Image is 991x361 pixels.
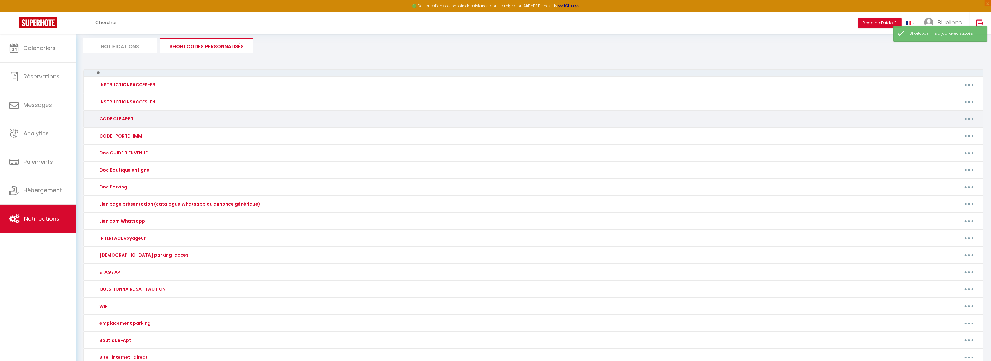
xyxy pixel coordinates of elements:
div: ETAGE APT [98,269,123,276]
div: INSTRUCTIONSACCES-FR [98,81,155,88]
span: Hébergement [23,186,62,194]
a: ... Bluelionc [919,12,970,34]
div: Doc GUIDE BIENVENUE [98,149,148,156]
span: Calendriers [23,44,56,52]
div: Site_internet_direct [98,354,148,361]
img: Super Booking [19,17,57,28]
div: Doc Boutique en ligne [98,167,149,173]
div: INSTRUCTIONSACCES-EN [98,98,155,105]
div: QUESTIONNAIRE SATIFACTION [98,286,166,293]
div: emplacement parking [98,320,151,327]
div: Shortcode mis à jour avec succès [909,31,981,37]
span: Messages [23,101,52,109]
span: Bluelionc [938,18,962,26]
button: Besoin d'aide ? [858,18,902,28]
div: WIFI [98,303,109,310]
span: Chercher [95,19,117,26]
div: Doc Parking [98,183,127,190]
div: Boutique-Apt [98,337,131,344]
div: Lien com Whatsapp [98,218,145,224]
div: CODE CLE APPT [98,115,133,122]
div: Lien page présentation (catalogue Whatsapp ou annonce générique) [98,201,260,208]
span: Notifications [24,215,59,223]
span: Paiements [23,158,53,166]
span: Réservations [23,73,60,80]
img: logout [976,19,984,27]
a: >>> ICI <<<< [557,3,579,8]
img: ... [924,18,933,27]
li: SHORTCODES PERSONNALISÉS [160,38,253,53]
div: CODE_PORTE_IMM [98,133,142,139]
span: Analytics [23,129,49,137]
li: Notifications [83,38,157,53]
a: Chercher [91,12,122,34]
div: [DEMOGRAPHIC_DATA] parking-acces [98,252,188,258]
div: INTERFACE voyageur [98,235,146,242]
